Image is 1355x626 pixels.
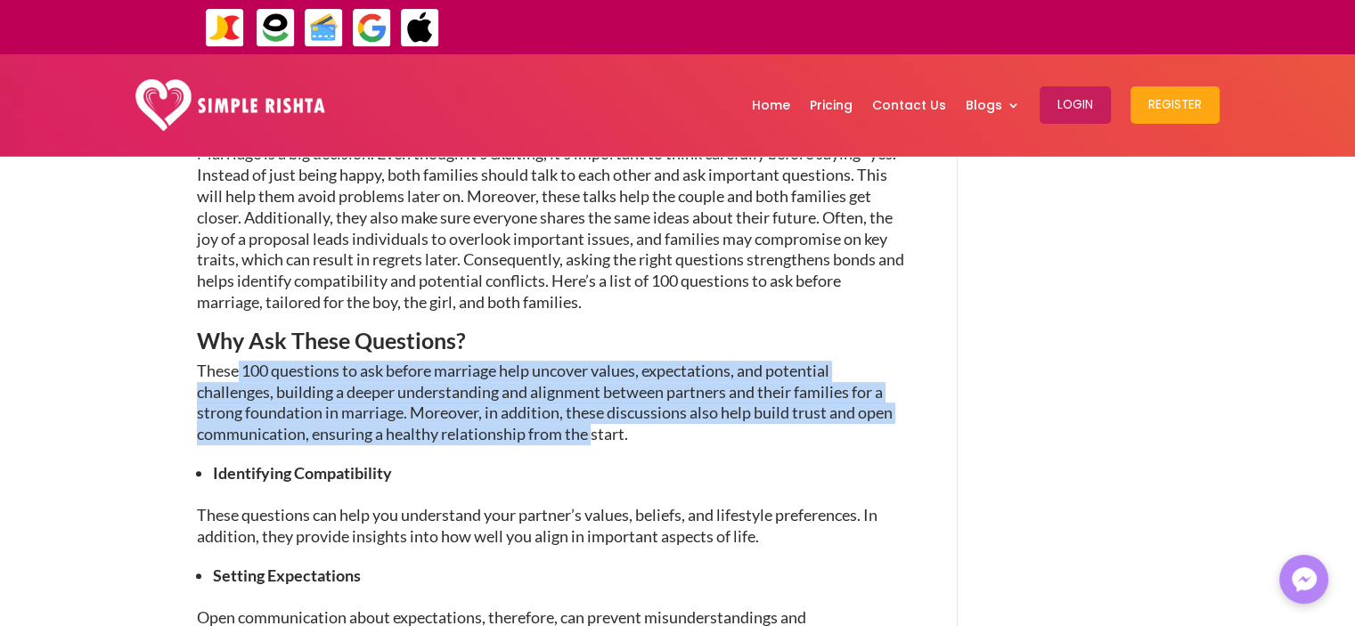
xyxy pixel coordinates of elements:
a: Blogs [966,59,1020,151]
img: Messenger [1286,562,1322,598]
img: EasyPaisa-icon [256,8,296,48]
span: Why Ask These Questions? [197,327,466,354]
a: Pricing [810,59,853,151]
img: GooglePay-icon [352,8,392,48]
button: Login [1040,86,1111,124]
img: JazzCash-icon [205,8,245,48]
p: These 100 questions to ask before marriage help uncover values, expectations, and potential chall... [197,361,905,461]
a: Home [752,59,790,151]
a: Contact Us [872,59,946,151]
p: Marriage is a big decision. Even though it’s exciting, it’s important to think carefully before s... [197,143,905,329]
button: Register [1131,86,1220,124]
p: These questions can help you understand your partner’s values, beliefs, and lifestyle preferences... [197,505,905,564]
img: ApplePay-icon [400,8,440,48]
img: Credit Cards [304,8,344,48]
a: Register [1131,59,1220,151]
span: Setting Expectations [213,565,361,585]
a: Login [1040,59,1111,151]
span: Identifying Compatibility [213,463,392,483]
